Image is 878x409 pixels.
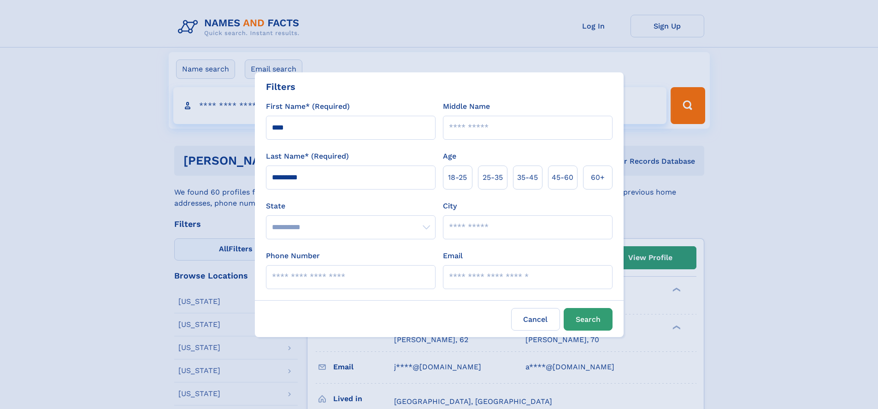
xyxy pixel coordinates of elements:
[448,172,467,183] span: 18‑25
[511,308,560,331] label: Cancel
[266,101,350,112] label: First Name* (Required)
[591,172,605,183] span: 60+
[443,151,456,162] label: Age
[564,308,613,331] button: Search
[266,201,436,212] label: State
[517,172,538,183] span: 35‑45
[552,172,573,183] span: 45‑60
[266,80,295,94] div: Filters
[266,151,349,162] label: Last Name* (Required)
[443,101,490,112] label: Middle Name
[443,201,457,212] label: City
[483,172,503,183] span: 25‑35
[443,250,463,261] label: Email
[266,250,320,261] label: Phone Number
